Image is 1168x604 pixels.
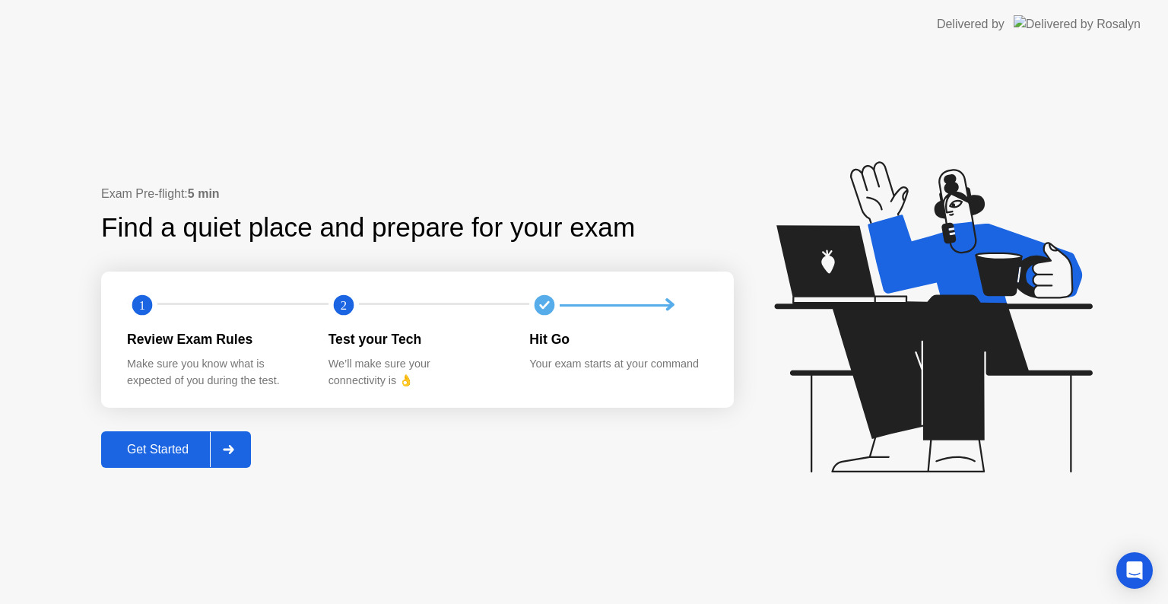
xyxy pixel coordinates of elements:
[101,185,734,203] div: Exam Pre-flight:
[529,329,706,349] div: Hit Go
[188,187,220,200] b: 5 min
[101,431,251,468] button: Get Started
[328,329,506,349] div: Test your Tech
[529,356,706,373] div: Your exam starts at your command
[106,443,210,456] div: Get Started
[328,356,506,389] div: We’ll make sure your connectivity is 👌
[127,329,304,349] div: Review Exam Rules
[341,298,347,313] text: 2
[1116,552,1153,589] div: Open Intercom Messenger
[139,298,145,313] text: 1
[127,356,304,389] div: Make sure you know what is expected of you during the test.
[101,208,637,248] div: Find a quiet place and prepare for your exam
[1014,15,1141,33] img: Delivered by Rosalyn
[937,15,1005,33] div: Delivered by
